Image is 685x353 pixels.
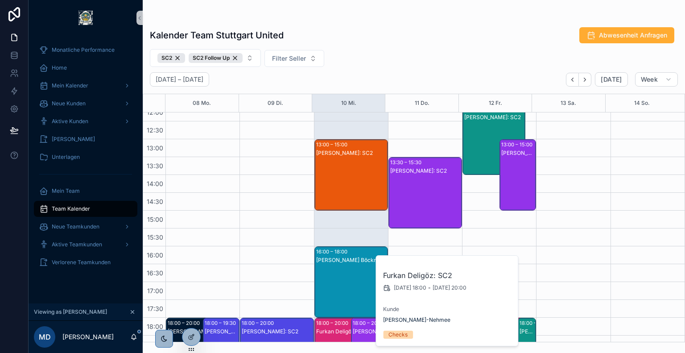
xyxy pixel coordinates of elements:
[641,75,658,83] span: Week
[52,46,115,54] span: Monatliche Performance
[150,29,284,42] h1: Kalender Team Stuttgart United
[189,53,243,63] div: SC2 Follow Up
[566,73,579,87] button: Back
[34,237,137,253] a: Aktive Teamkunden
[52,259,111,266] span: Verlorene Teamkunden
[52,136,95,143] span: [PERSON_NAME]
[52,223,99,230] span: Neue Teamkunden
[144,180,165,187] span: 14:00
[601,75,622,83] span: [DATE]
[242,319,276,328] div: 18:00 – 20:00
[168,319,202,328] div: 18:00 – 20:00
[390,158,424,167] div: 13:30 – 15:30
[34,131,137,147] a: [PERSON_NAME]
[52,100,86,107] span: Neue Kunden
[34,308,107,316] span: Viewing as [PERSON_NAME]
[34,183,137,199] a: Mein Team
[52,187,80,195] span: Mein Team
[205,319,238,328] div: 18:00 – 19:30
[383,270,512,281] h2: Furkan Deligöz: SC2
[464,114,524,121] div: [PERSON_NAME]: SC2
[34,113,137,129] a: Aktive Kunden
[383,316,450,324] span: [PERSON_NAME]-Nehmee
[501,150,536,157] div: [PERSON_NAME]: SC2
[52,64,67,71] span: Home
[156,75,203,84] h2: [DATE] – [DATE]
[579,27,674,43] button: Abwesenheit Anfragen
[34,42,137,58] a: Monatliche Performance
[34,149,137,165] a: Unterlagen
[242,328,313,335] div: [PERSON_NAME]: SC2
[489,94,502,112] button: 12 Fr.
[316,319,351,328] div: 18:00 – 20:00
[52,118,88,125] span: Aktive Kunden
[433,284,466,291] span: [DATE] 20:00
[193,94,211,112] button: 08 Mo.
[634,94,650,112] button: 14 So.
[78,11,93,25] img: App logo
[353,328,387,335] div: [PERSON_NAME]: SC2
[316,257,387,264] div: [PERSON_NAME] Böckmann: SC2
[315,140,388,210] div: 13:00 – 15:00[PERSON_NAME]: SC2
[144,251,165,259] span: 16:00
[189,53,243,63] button: Unselect SC_2_FOLLOW_UP
[316,150,387,157] div: [PERSON_NAME]: SC2
[415,94,429,112] button: 11 Do.
[520,328,535,335] div: [PERSON_NAME]: SC2
[34,96,137,112] a: Neue Kunden
[34,78,137,94] a: Mein Kalender
[144,198,165,205] span: 14:30
[145,233,165,241] span: 15:30
[62,332,114,341] p: [PERSON_NAME]
[501,140,535,149] div: 13:00 – 15:00
[52,241,102,248] span: Aktive Teamkunden
[157,53,185,63] div: SC2
[52,205,90,212] span: Team Kalender
[205,328,239,335] div: [PERSON_NAME]: SC2 Follow Up
[579,73,591,87] button: Next
[599,31,667,40] span: Abwesenheit Anfragen
[500,140,536,210] div: 13:00 – 15:00[PERSON_NAME]: SC2
[394,284,426,291] span: [DATE] 18:00
[316,328,376,335] div: Furkan Deligöz: SC2
[144,162,165,170] span: 13:30
[144,108,165,116] span: 12:00
[428,284,431,291] span: -
[463,104,524,174] div: 12:00 – 14:00[PERSON_NAME]: SC2
[39,332,51,342] span: MD
[520,319,554,328] div: 18:00 – 20:00
[316,247,350,256] div: 16:00 – 18:00
[388,331,408,339] div: Checks
[145,287,165,295] span: 17:00
[168,328,227,335] div: [PERSON_NAME]: SC2
[272,54,306,63] span: Filter Seller
[268,94,283,112] button: 09 Di.
[353,319,387,328] div: 18:00 – 20:00
[595,72,627,87] button: [DATE]
[561,94,576,112] button: 13 Sa.
[389,158,462,228] div: 13:30 – 15:30[PERSON_NAME]: SC2
[390,167,461,174] div: [PERSON_NAME]: SC2
[341,94,356,112] button: 10 Mi.
[145,305,165,312] span: 17:30
[34,254,137,270] a: Verlorene Teamkunden
[34,60,137,76] a: Home
[315,247,388,317] div: 16:00 – 18:00[PERSON_NAME] Böckmann: SC2
[52,82,88,89] span: Mein Kalender
[34,219,137,235] a: Neue Teamkunden
[29,36,143,282] div: scrollable content
[145,216,165,223] span: 15:00
[144,126,165,134] span: 12:30
[264,50,324,67] button: Select Button
[144,341,165,348] span: 18:30
[144,144,165,152] span: 13:00
[144,269,165,277] span: 16:30
[34,201,137,217] a: Team Kalender
[635,72,678,87] button: Week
